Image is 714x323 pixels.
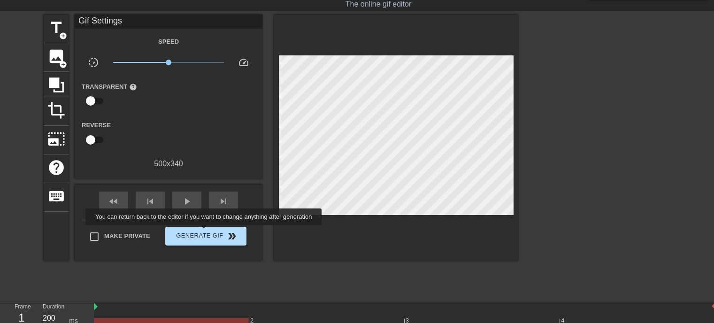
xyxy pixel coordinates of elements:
[145,196,156,207] span: skip_previous
[47,130,65,148] span: photo_size_select_large
[181,196,192,207] span: play_arrow
[75,15,262,29] div: Gif Settings
[88,57,99,68] span: slow_motion_video
[218,196,229,207] span: skip_next
[104,231,150,241] span: Make Private
[47,187,65,205] span: keyboard
[47,19,65,37] span: title
[82,82,137,92] label: Transparent
[47,159,65,177] span: help
[238,57,249,68] span: speed
[169,231,243,242] span: Generate Gif
[59,32,67,40] span: add_circle
[158,37,179,46] label: Speed
[226,231,238,242] span: double_arrow
[108,196,119,207] span: fast_rewind
[47,47,65,65] span: image
[129,83,137,91] span: help
[165,227,246,246] button: Generate Gif
[47,101,65,119] span: crop
[43,304,64,310] label: Duration
[75,158,262,169] div: 500 x 340
[82,121,111,130] label: Reverse
[59,61,67,69] span: add_circle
